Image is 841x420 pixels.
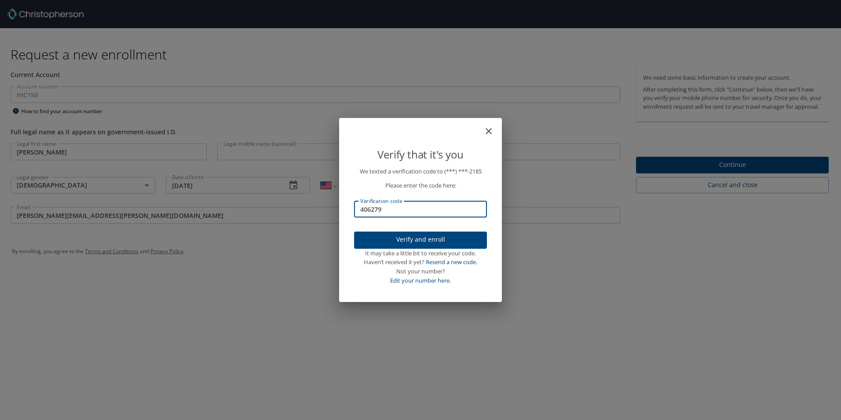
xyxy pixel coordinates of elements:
p: We texted a verification code to (***) ***- 2185 [354,167,487,176]
span: Verify and enroll [361,234,480,245]
button: Verify and enroll [354,232,487,249]
div: It may take a little bit to receive your code. [354,249,487,258]
a: Edit your number here. [390,276,451,284]
div: Not your number? [354,267,487,276]
a: Resend a new code. [426,258,477,266]
div: Haven’t received it yet? [354,258,487,267]
p: Please enter the code here: [354,181,487,190]
p: Verify that it's you [354,146,487,163]
button: close [488,122,498,132]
